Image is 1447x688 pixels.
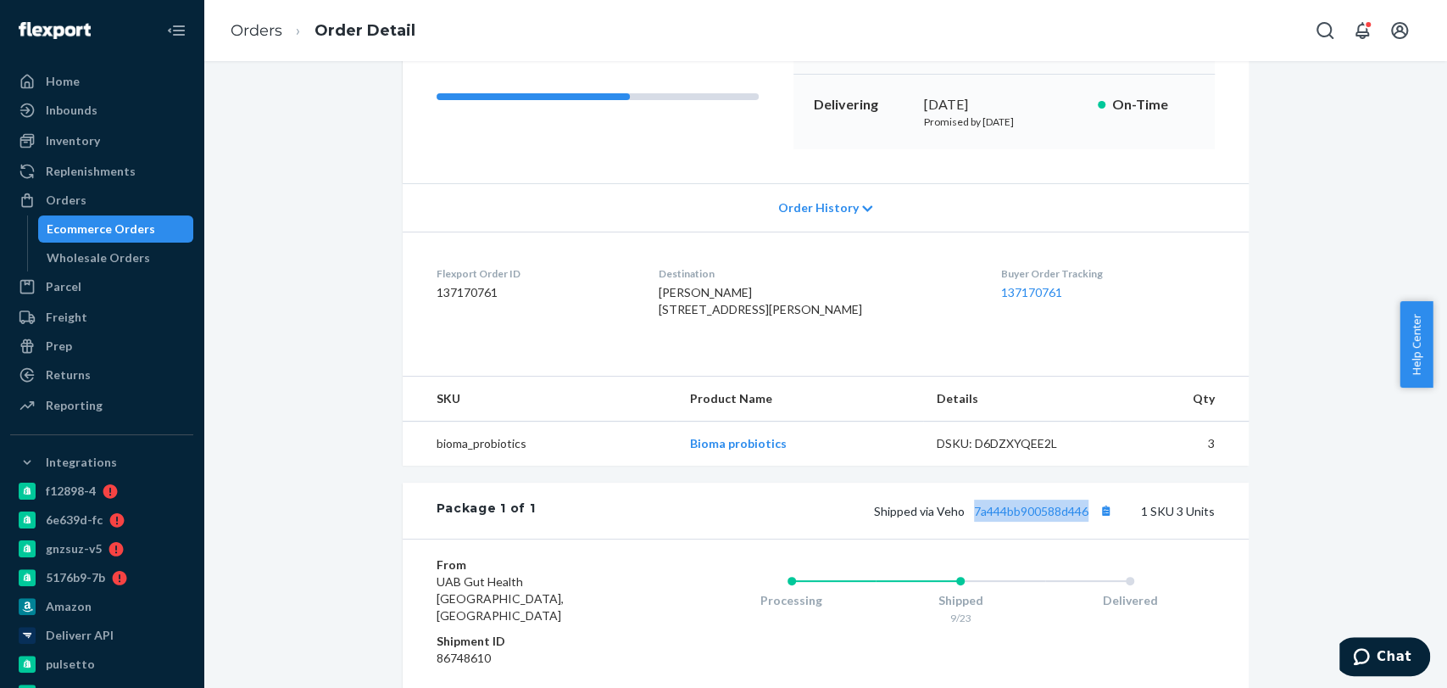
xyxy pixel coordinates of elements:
[10,187,193,214] a: Orders
[46,598,92,615] div: Amazon
[876,611,1045,625] div: 9/23
[231,21,282,40] a: Orders
[1345,14,1379,48] button: Open notifications
[437,650,639,667] dd: 86748610
[38,244,194,271] a: Wholesale Orders
[403,422,676,467] td: bioma_probiotics
[923,377,1110,422] th: Details
[10,97,193,124] a: Inbounds
[690,436,787,450] a: Bioma probiotics
[876,592,1045,609] div: Shipped
[403,377,676,422] th: SKU
[46,483,96,500] div: f12898-4
[159,14,193,48] button: Close Navigation
[46,278,81,295] div: Parcel
[46,102,97,119] div: Inbounds
[46,309,87,326] div: Freight
[46,73,80,90] div: Home
[10,304,193,331] a: Freight
[707,592,877,609] div: Processing
[974,504,1088,518] a: 7a444bb900588d446
[46,397,103,414] div: Reporting
[46,512,103,529] div: 6e639d-fc
[10,158,193,185] a: Replenishments
[1110,422,1249,467] td: 3
[10,361,193,389] a: Returns
[10,392,193,419] a: Reporting
[46,132,100,149] div: Inventory
[1110,377,1249,422] th: Qty
[314,21,415,40] a: Order Detail
[10,564,193,591] a: 5176b9-7b
[535,500,1214,522] div: 1 SKU 3 Units
[777,199,858,216] span: Order History
[47,221,155,238] div: Ecommerce Orders
[437,284,632,301] dd: 137170761
[10,127,193,154] a: Inventory
[1383,14,1416,48] button: Open account menu
[46,338,72,355] div: Prep
[46,627,114,644] div: Deliverr API
[814,95,910,115] p: Delivering
[1339,637,1430,680] iframe: Opens a widget where you can chat to one of our agents
[924,115,1084,129] p: Promised by [DATE]
[676,377,923,422] th: Product Name
[19,22,91,39] img: Flexport logo
[46,366,91,383] div: Returns
[437,500,536,522] div: Package 1 of 1
[10,68,193,95] a: Home
[874,504,1117,518] span: Shipped via Veho
[47,249,150,266] div: Wholesale Orders
[10,478,193,505] a: f12898-4
[437,633,639,650] dt: Shipment ID
[924,95,1084,115] div: [DATE]
[1308,14,1342,48] button: Open Search Box
[1045,592,1215,609] div: Delivered
[10,273,193,300] a: Parcel
[659,285,862,316] span: [PERSON_NAME] [STREET_ADDRESS][PERSON_NAME]
[46,163,136,180] div: Replenishments
[10,449,193,476] button: Integrations
[46,540,102,557] div: gnzsuz-v5
[1001,266,1215,281] dt: Buyer Order Tracking
[10,651,193,678] a: pulsetto
[1095,500,1117,522] button: Copy tracking number
[437,266,632,281] dt: Flexport Order ID
[437,574,564,623] span: UAB Gut Health [GEOGRAPHIC_DATA], [GEOGRAPHIC_DATA]
[38,215,194,243] a: Ecommerce Orders
[1400,301,1433,388] button: Help Center
[46,656,95,673] div: pulsetto
[46,454,117,471] div: Integrations
[1112,95,1194,115] p: On-Time
[10,506,193,534] a: 6e639d-fc
[10,535,193,562] a: gnzsuz-v5
[659,266,974,281] dt: Destination
[10,622,193,649] a: Deliverr API
[10,593,193,620] a: Amazon
[1001,285,1062,299] a: 137170761
[937,435,1096,452] div: DSKU: D6DZXYQEE2L
[10,333,193,360] a: Prep
[217,6,429,56] ol: breadcrumbs
[46,192,86,209] div: Orders
[46,569,105,586] div: 5176b9-7b
[437,557,639,573] dt: From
